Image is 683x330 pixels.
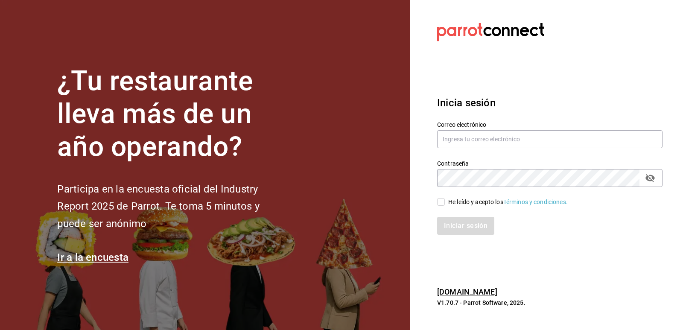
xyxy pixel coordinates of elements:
button: passwordField [643,171,657,185]
a: Ir a la encuesta [57,251,128,263]
label: Correo electrónico [437,122,663,128]
h2: Participa en la encuesta oficial del Industry Report 2025 de Parrot. Te toma 5 minutos y puede se... [57,181,288,233]
p: V1.70.7 - Parrot Software, 2025. [437,298,663,307]
h1: ¿Tu restaurante lleva más de un año operando? [57,65,288,163]
input: Ingresa tu correo electrónico [437,130,663,148]
a: Términos y condiciones. [503,199,568,205]
h3: Inicia sesión [437,95,663,111]
div: He leído y acepto los [448,198,568,207]
a: [DOMAIN_NAME] [437,287,497,296]
label: Contraseña [437,161,663,166]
